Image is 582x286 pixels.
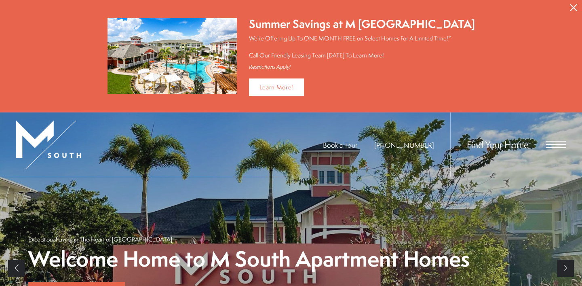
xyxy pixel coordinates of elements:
a: Previous [8,260,25,277]
div: Summer Savings at M [GEOGRAPHIC_DATA] [249,16,475,32]
a: Find Your Home [467,138,529,151]
a: Book a Tour [323,140,357,150]
p: Exceptional Living in The Heart of [GEOGRAPHIC_DATA] [28,235,172,244]
button: Open Menu [546,141,566,148]
p: We're Offering Up To ONE MONTH FREE on Select Homes For A Limited Time!* Call Our Friendly Leasin... [249,34,475,59]
p: Welcome Home to M South Apartment Homes [28,248,470,271]
img: MSouth [16,121,81,169]
div: Restrictions Apply! [249,64,475,70]
span: [PHONE_NUMBER] [374,140,434,150]
img: Summer Savings at M South Apartments [108,18,237,94]
a: Call Us at 813-570-8014 [374,140,434,150]
a: Next [557,260,574,277]
a: Learn More! [249,78,304,96]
